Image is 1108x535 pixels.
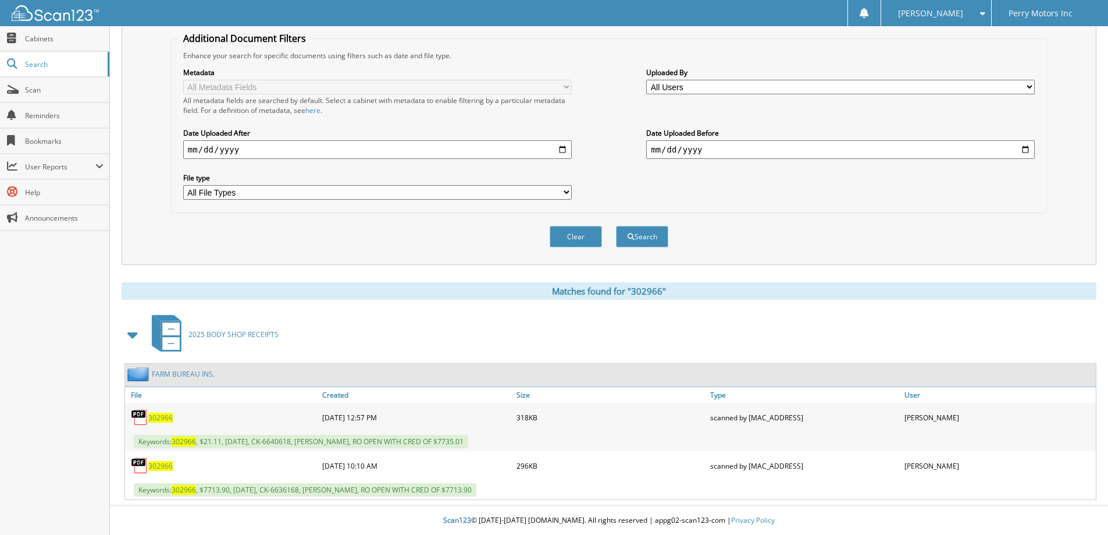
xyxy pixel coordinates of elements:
span: User Reports [25,162,95,172]
input: end [646,140,1035,159]
span: 302966 [172,437,196,447]
div: scanned by [MAC_ADDRESS] [707,454,902,477]
button: Clear [550,226,602,247]
label: Metadata [183,68,572,77]
div: 318KB [514,406,708,429]
a: User [902,387,1096,403]
span: Search [25,59,102,69]
img: folder2.png [127,367,152,381]
div: All metadata fields are searched by default. Select a cabinet with metadata to enable filtering b... [183,95,572,115]
img: scan123-logo-white.svg [12,5,99,21]
span: Keywords: , $7713.90, [DATE], CK-6636168, [PERSON_NAME], RO OPEN WITH CRED OF $7713.90 [134,483,476,497]
span: Perry Motors Inc [1009,10,1073,17]
div: [PERSON_NAME] [902,454,1096,477]
button: Search [616,226,668,247]
label: Date Uploaded Before [646,128,1035,138]
input: start [183,140,572,159]
span: Keywords: , $21.11, [DATE], CK-6640618, [PERSON_NAME], RO OPEN WITH CRED OF $7735.01 [134,435,468,448]
legend: Additional Document Filters [177,32,312,45]
div: [DATE] 10:10 AM [319,454,514,477]
a: Type [707,387,902,403]
a: Created [319,387,514,403]
img: PDF.png [131,457,148,474]
span: 302966 [172,485,196,495]
iframe: Chat Widget [1050,479,1108,535]
label: File type [183,173,572,183]
a: 302966 [148,461,173,471]
span: Bookmarks [25,136,104,146]
label: Uploaded By [646,68,1035,77]
a: File [125,387,319,403]
span: Cabinets [25,34,104,44]
label: Date Uploaded After [183,128,572,138]
a: 302966 [148,413,173,423]
div: Matches found for "302966" [122,282,1096,300]
div: scanned by [MAC_ADDRESS] [707,406,902,429]
img: PDF.png [131,409,148,426]
span: [PERSON_NAME] [898,10,963,17]
span: Help [25,187,104,197]
a: here [305,105,320,115]
div: [PERSON_NAME] [902,406,1096,429]
span: Scan123 [443,515,471,525]
a: Privacy Policy [731,515,775,525]
span: 2025 BODY SHOP RECEIPTS [188,329,279,339]
a: 2025 BODY SHOP RECEIPTS [145,311,279,357]
div: 296KB [514,454,708,477]
span: Announcements [25,213,104,223]
div: Enhance your search for specific documents using filters such as date and file type. [177,51,1041,61]
a: Size [514,387,708,403]
div: © [DATE]-[DATE] [DOMAIN_NAME]. All rights reserved | appg02-scan123-com | [110,506,1108,535]
a: FARM BUREAU INS. [152,369,215,379]
div: [DATE] 12:57 PM [319,406,514,429]
span: Reminders [25,111,104,121]
span: Scan [25,85,104,95]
